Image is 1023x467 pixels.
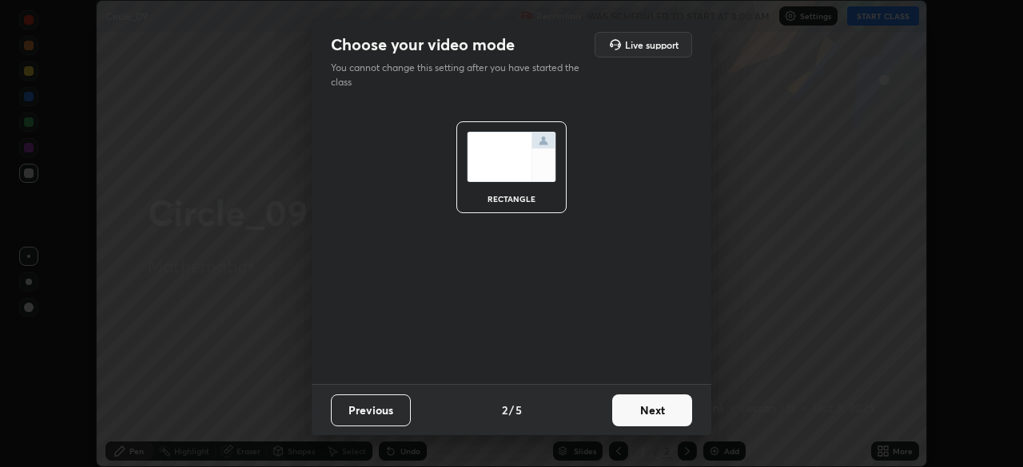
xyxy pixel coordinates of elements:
[515,402,522,418] h4: 5
[480,195,543,203] div: rectangle
[331,61,590,89] p: You cannot change this setting after you have started the class
[467,132,556,182] img: normalScreenIcon.ae25ed63.svg
[331,394,411,426] button: Previous
[625,40,679,49] h5: Live support
[502,402,508,418] h4: 2
[331,34,515,55] h2: Choose your video mode
[612,394,692,426] button: Next
[509,402,514,418] h4: /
